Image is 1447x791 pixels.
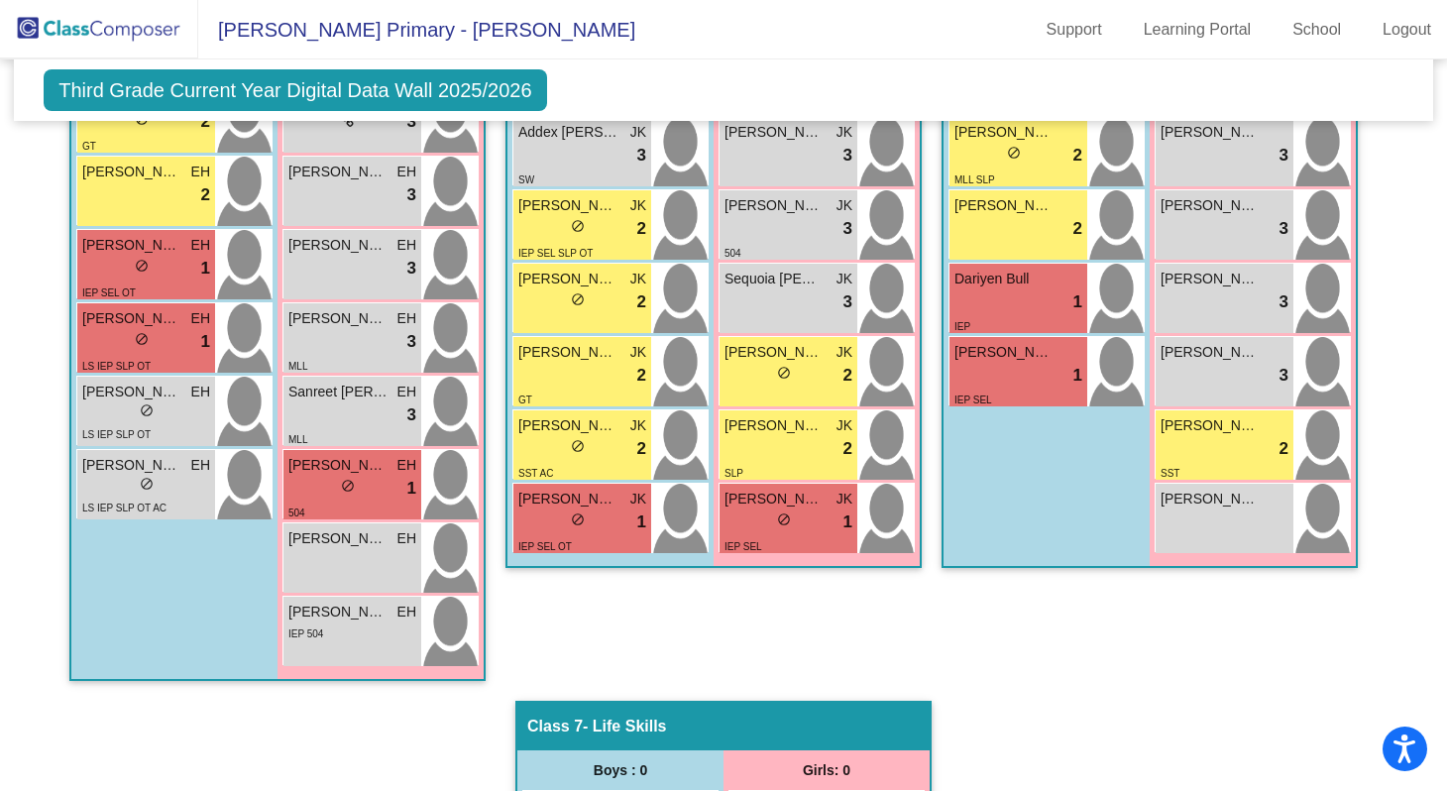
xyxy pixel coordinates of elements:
span: [PERSON_NAME] [288,602,388,622]
span: LS IEP SLP OT [82,429,151,440]
span: IEP 504 [288,628,323,639]
span: 3 [1280,363,1288,389]
span: [PERSON_NAME] [518,415,617,436]
span: EH [397,455,416,476]
span: IEP SEL OT [82,287,136,298]
span: [PERSON_NAME] [82,382,181,402]
span: JK [836,269,852,289]
span: [PERSON_NAME] [724,342,824,363]
span: [PERSON_NAME] [518,195,617,216]
span: 3 [637,143,646,169]
a: Support [1031,14,1118,46]
span: [PERSON_NAME] [82,308,181,329]
span: do_not_disturb_alt [777,512,791,526]
span: JK [836,122,852,143]
span: [PERSON_NAME] [288,455,388,476]
div: Girls: 0 [723,750,930,790]
span: 3 [407,329,416,355]
span: [PERSON_NAME] [518,489,617,509]
span: LS IEP SLP OT AC [82,503,167,513]
span: EH [397,235,416,256]
span: [PERSON_NAME] [82,455,181,476]
span: do_not_disturb_alt [571,439,585,453]
span: EH [397,528,416,549]
span: 1 [1073,289,1082,315]
a: Logout [1367,14,1447,46]
span: EH [191,235,210,256]
span: SST AC [518,468,553,479]
span: 3 [1280,143,1288,169]
span: [PERSON_NAME] [954,342,1054,363]
span: EH [397,602,416,622]
span: MLL [288,361,307,372]
div: Boys : 0 [517,750,723,790]
span: 1 [637,509,646,535]
span: GT [518,395,532,405]
span: 3 [1280,216,1288,242]
span: 2 [843,436,852,462]
span: 3 [843,143,852,169]
span: 2 [637,363,646,389]
span: 2 [637,436,646,462]
span: do_not_disturb_alt [571,219,585,233]
span: 3 [407,182,416,208]
span: IEP SEL OT [518,541,572,552]
span: 504 [724,248,741,259]
span: [PERSON_NAME] [288,308,388,329]
span: EH [397,308,416,329]
span: do_not_disturb_alt [135,259,149,273]
span: 3 [843,289,852,315]
span: [PERSON_NAME] [1161,122,1260,143]
span: Sequoia [PERSON_NAME] [724,269,824,289]
span: do_not_disturb_alt [341,479,355,493]
span: JK [836,415,852,436]
span: EH [191,382,210,402]
span: JK [836,195,852,216]
span: JK [630,342,646,363]
span: 2 [201,182,210,208]
span: JK [836,489,852,509]
span: EH [397,382,416,402]
span: IEP SEL [954,395,992,405]
span: 1 [201,329,210,355]
span: do_not_disturb_alt [140,403,154,417]
span: LS IEP SLP OT [82,361,151,372]
span: JK [630,122,646,143]
span: 3 [407,256,416,282]
span: GT [82,141,96,152]
span: 2 [843,363,852,389]
span: [PERSON_NAME] [954,122,1054,143]
span: [PERSON_NAME] [518,269,617,289]
span: 2 [1073,143,1082,169]
span: [PERSON_NAME] [288,162,388,182]
span: SST [1161,468,1179,479]
span: [PERSON_NAME] [82,162,181,182]
span: [PERSON_NAME] [724,122,824,143]
a: School [1277,14,1357,46]
span: [PERSON_NAME] [724,195,824,216]
span: [PERSON_NAME] [82,235,181,256]
span: SLP [724,468,743,479]
span: [PERSON_NAME] [1161,489,1260,509]
span: JK [836,342,852,363]
span: MLL SLP [954,174,995,185]
span: do_not_disturb_alt [140,477,154,491]
span: [PERSON_NAME] Primary - [PERSON_NAME] [198,14,635,46]
span: JK [630,269,646,289]
span: do_not_disturb_alt [1007,146,1021,160]
span: JK [630,195,646,216]
span: IEP SEL SLP OT [518,248,593,259]
span: [PERSON_NAME] [PERSON_NAME] [518,342,617,363]
span: Addex [PERSON_NAME] [518,122,617,143]
span: 2 [1073,216,1082,242]
span: [PERSON_NAME] [1161,415,1260,436]
span: 504 [288,508,305,518]
span: Dariyen Bull [954,269,1054,289]
span: [PERSON_NAME] [1161,342,1260,363]
span: do_not_disturb_alt [777,366,791,380]
span: EH [191,308,210,329]
span: JK [630,415,646,436]
span: 3 [1280,289,1288,315]
span: 1 [201,256,210,282]
span: [PERSON_NAME] [1161,195,1260,216]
